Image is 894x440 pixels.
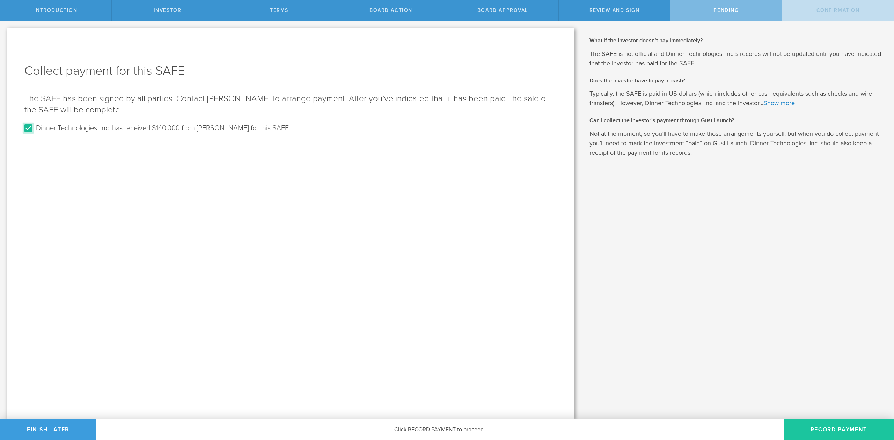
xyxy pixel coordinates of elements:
label: Dinner Technologies, Inc. has received $140,000 from [PERSON_NAME] for this SAFE. [36,123,290,133]
span: Introduction [34,7,78,13]
span: terms [270,7,288,13]
h2: Does the Investor have to pay in cash? [589,77,884,85]
p: Typically, the SAFE is paid in US dollars (which includes other cash equivalents such as checks a... [589,89,884,108]
a: Show more [763,99,795,107]
span: Board Approval [477,7,528,13]
span: Board Action [369,7,412,13]
h1: Collect payment for this SAFE [24,63,557,79]
button: Record Payment [784,419,894,440]
span: Pending [713,7,739,13]
p: The SAFE has been signed by all parties. Contact [PERSON_NAME] to arrange payment. After you’ve i... [24,93,557,116]
span: Confirmation [816,7,860,13]
h2: What if the Investor doesn’t pay immediately? [589,37,884,44]
h2: Can I collect the investor’s payment through Gust Launch? [589,117,884,124]
span: Investor [154,7,182,13]
span: Review and Sign [589,7,640,13]
p: The SAFE is not official and Dinner Technologies, Inc.’s records will not be updated until you ha... [589,49,884,68]
p: Not at the moment, so you’ll have to make those arrangements yourself, but when you do collect pa... [589,129,884,157]
span: Click RECORD PAYMENT to proceed. [394,426,485,433]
